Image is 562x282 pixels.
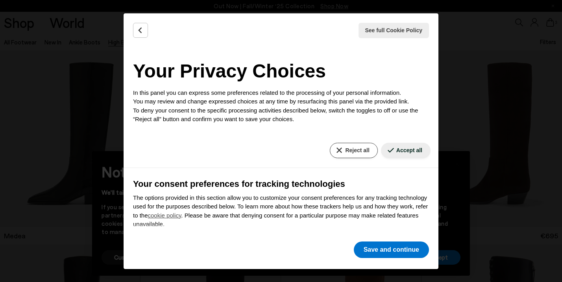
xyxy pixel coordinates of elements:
p: In this panel you can express some preferences related to the processing of your personal informa... [133,88,429,124]
p: The options provided in this section allow you to customize your consent preferences for any trac... [133,194,429,229]
a: cookie policy - link opens in a new tab [148,212,181,219]
button: Back [133,23,148,38]
button: See full Cookie Policy [359,23,429,38]
button: Save and continue [354,241,429,258]
h2: Your Privacy Choices [133,57,429,85]
button: Accept all [381,143,431,158]
h3: Your consent preferences for tracking technologies [133,177,429,190]
button: Reject all [330,143,377,158]
span: See full Cookie Policy [365,26,423,35]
